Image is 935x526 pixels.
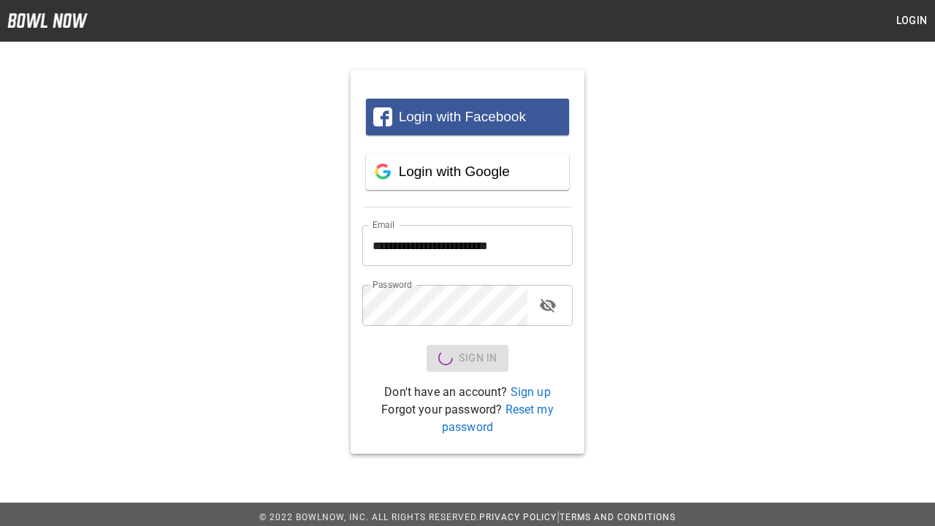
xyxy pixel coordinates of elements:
p: Don't have an account? [362,384,573,401]
button: Login with Google [366,153,569,190]
a: Terms and Conditions [560,512,676,522]
button: Login with Facebook [366,99,569,135]
span: Login with Facebook [399,109,526,124]
span: © 2022 BowlNow, Inc. All Rights Reserved. [259,512,479,522]
button: Login [888,7,935,34]
span: Login with Google [399,164,510,179]
a: Sign up [511,385,551,399]
button: toggle password visibility [533,291,562,320]
a: Privacy Policy [479,512,557,522]
p: Forgot your password? [362,401,573,436]
a: Reset my password [442,403,554,434]
img: logo [7,13,88,28]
